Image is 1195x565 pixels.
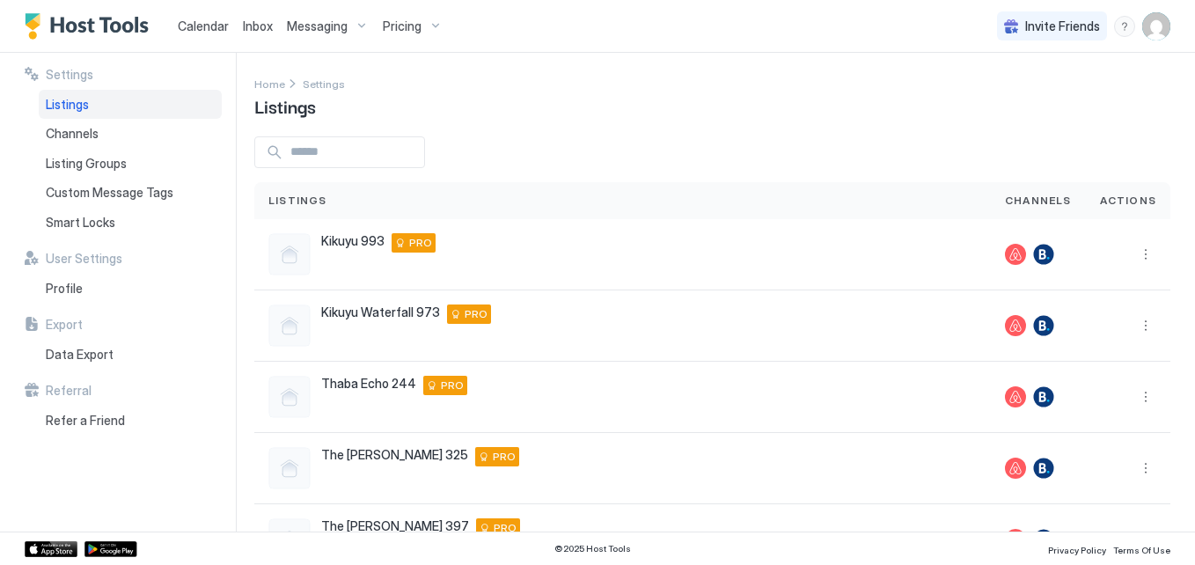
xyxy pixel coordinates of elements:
[321,518,469,534] span: The [PERSON_NAME] 397
[321,447,468,463] span: The [PERSON_NAME] 325
[254,92,316,119] span: Listings
[46,413,125,429] span: Refer a Friend
[46,251,122,267] span: User Settings
[46,126,99,142] span: Channels
[1025,18,1100,34] span: Invite Friends
[1135,458,1156,479] button: More options
[1135,529,1156,550] button: More options
[1135,244,1156,265] div: menu
[1135,244,1156,265] button: More options
[321,376,416,392] span: Thaba Echo 244
[321,233,385,249] span: Kikuyu 993
[46,383,92,399] span: Referral
[303,74,345,92] a: Settings
[554,543,631,554] span: © 2025 Host Tools
[1135,458,1156,479] div: menu
[84,541,137,557] a: Google Play Store
[1113,539,1170,558] a: Terms Of Use
[25,541,77,557] a: App Store
[1135,315,1156,336] div: menu
[1135,386,1156,407] div: menu
[1135,529,1156,550] div: menu
[254,74,285,92] a: Home
[493,449,516,465] span: PRO
[287,18,348,34] span: Messaging
[46,215,115,231] span: Smart Locks
[1114,16,1135,37] div: menu
[383,18,422,34] span: Pricing
[254,74,285,92] div: Breadcrumb
[39,149,222,179] a: Listing Groups
[465,306,488,322] span: PRO
[39,274,222,304] a: Profile
[494,520,517,536] span: PRO
[1142,12,1170,40] div: User profile
[1048,539,1106,558] a: Privacy Policy
[321,305,440,320] span: Kikuyu Waterfall 973
[254,77,285,91] span: Home
[46,317,83,333] span: Export
[46,185,173,201] span: Custom Message Tags
[39,208,222,238] a: Smart Locks
[178,18,229,33] span: Calendar
[441,378,464,393] span: PRO
[1048,545,1106,555] span: Privacy Policy
[1005,193,1072,209] span: Channels
[1135,386,1156,407] button: More options
[409,235,432,251] span: PRO
[303,74,345,92] div: Breadcrumb
[178,17,229,35] a: Calendar
[46,156,127,172] span: Listing Groups
[46,97,89,113] span: Listings
[1113,545,1170,555] span: Terms Of Use
[46,281,83,297] span: Profile
[268,193,327,209] span: Listings
[25,13,157,40] a: Host Tools Logo
[39,178,222,208] a: Custom Message Tags
[39,90,222,120] a: Listings
[39,119,222,149] a: Channels
[303,77,345,91] span: Settings
[243,17,273,35] a: Inbox
[46,347,114,363] span: Data Export
[46,67,93,83] span: Settings
[39,340,222,370] a: Data Export
[39,406,222,436] a: Refer a Friend
[1100,193,1156,209] span: Actions
[283,137,424,167] input: Input Field
[243,18,273,33] span: Inbox
[1135,315,1156,336] button: More options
